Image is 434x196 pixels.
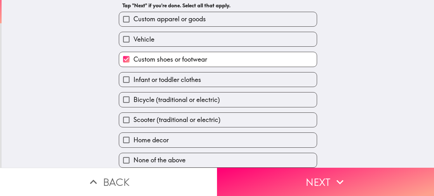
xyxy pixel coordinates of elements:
button: Scooter (traditional or electric) [119,113,317,127]
span: Vehicle [133,35,154,44]
button: Vehicle [119,32,317,46]
button: None of the above [119,153,317,167]
button: Next [217,168,434,196]
button: Home decor [119,133,317,147]
button: Custom shoes or footwear [119,52,317,66]
button: Infant or toddler clothes [119,72,317,87]
h6: Tap "Next" if you're done. Select all that apply. [122,2,314,9]
span: Custom apparel or goods [133,15,206,24]
span: Custom shoes or footwear [133,55,207,64]
span: Infant or toddler clothes [133,75,201,84]
button: Custom apparel or goods [119,12,317,26]
button: Bicycle (traditional or electric) [119,92,317,107]
span: None of the above [133,156,186,165]
span: Home decor [133,136,169,145]
span: Bicycle (traditional or electric) [133,95,220,104]
span: Scooter (traditional or electric) [133,115,220,124]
